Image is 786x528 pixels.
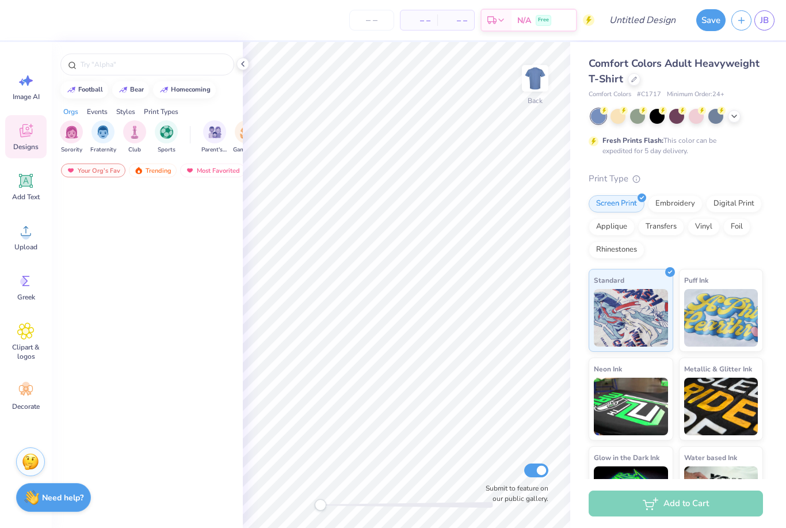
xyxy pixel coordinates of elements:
img: Sorority Image [65,126,78,139]
div: Trending [129,164,177,177]
div: filter for Game Day [233,120,260,154]
div: Digital Print [706,195,762,212]
strong: Need help? [42,492,83,503]
img: Standard [594,289,668,347]
img: Club Image [128,126,141,139]
div: Screen Print [589,195,644,212]
button: filter button [123,120,146,154]
img: Metallic & Glitter Ink [684,378,758,435]
span: Greek [17,293,35,302]
img: trend_line.gif [67,86,76,93]
img: trending.gif [134,166,143,174]
strong: Fresh Prints Flash: [602,136,663,145]
div: Back [528,96,543,106]
a: JB [754,10,774,31]
div: Applique [589,218,635,235]
div: This color can be expedited for 5 day delivery. [602,135,744,156]
div: Print Types [144,107,178,117]
span: Game Day [233,146,260,154]
span: Clipart & logos [7,343,45,361]
button: bear [112,81,149,98]
label: Submit to feature on our public gallery. [479,483,548,504]
span: Puff Ink [684,274,708,286]
span: – – [444,14,467,26]
span: Fraternity [90,146,116,154]
div: filter for Sorority [60,120,83,154]
span: Sorority [61,146,82,154]
div: bear [130,86,144,93]
button: Save [696,9,726,31]
div: filter for Club [123,120,146,154]
span: Add Text [12,192,40,202]
button: filter button [155,120,178,154]
input: Try "Alpha" [79,59,227,70]
div: Embroidery [648,195,703,212]
span: Image AI [13,92,40,101]
span: Minimum Order: 24 + [667,90,724,100]
button: filter button [90,120,116,154]
button: homecoming [153,81,216,98]
span: Glow in the Dark Ink [594,451,659,464]
div: Events [87,107,108,117]
span: Decorate [12,402,40,411]
img: Back [524,67,547,90]
div: Accessibility label [315,499,326,511]
span: Club [128,146,141,154]
span: Standard [594,274,624,286]
div: Vinyl [688,218,720,235]
div: football [78,86,103,93]
div: Styles [116,107,135,117]
input: – – [349,10,394,31]
div: filter for Fraternity [90,120,116,154]
span: Sports [158,146,175,154]
img: Fraternity Image [97,126,109,139]
div: homecoming [171,86,211,93]
span: Parent's Weekend [201,146,228,154]
span: Upload [14,242,37,252]
img: Glow in the Dark Ink [594,466,668,524]
div: filter for Parent's Weekend [201,120,228,154]
img: Neon Ink [594,378,668,435]
img: trend_line.gif [119,86,128,93]
div: Transfers [638,218,684,235]
button: filter button [201,120,228,154]
div: Your Org's Fav [61,164,125,177]
span: Metallic & Glitter Ink [684,363,752,375]
span: Designs [13,142,39,151]
span: Water based Ink [684,451,737,464]
button: filter button [233,120,260,154]
input: Untitled Design [600,9,685,32]
img: most_fav.gif [66,166,75,174]
img: Sports Image [160,126,173,139]
img: trend_line.gif [159,86,169,93]
div: Rhinestones [589,241,644,259]
button: football [60,81,108,98]
img: Parent's Weekend Image [208,126,222,139]
button: filter button [60,120,83,154]
div: Most Favorited [180,164,245,177]
img: Water based Ink [684,466,758,524]
span: Neon Ink [594,363,622,375]
img: Puff Ink [684,289,758,347]
div: Orgs [63,107,78,117]
img: most_fav.gif [185,166,194,174]
span: N/A [517,14,531,26]
span: JB [760,14,769,27]
span: Comfort Colors [589,90,631,100]
div: Print Type [589,172,763,185]
div: filter for Sports [155,120,178,154]
div: Foil [723,218,750,235]
span: – – [407,14,430,26]
img: Game Day Image [240,126,253,139]
span: Free [538,16,549,24]
span: Comfort Colors Adult Heavyweight T-Shirt [589,56,760,86]
span: # C1717 [637,90,661,100]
